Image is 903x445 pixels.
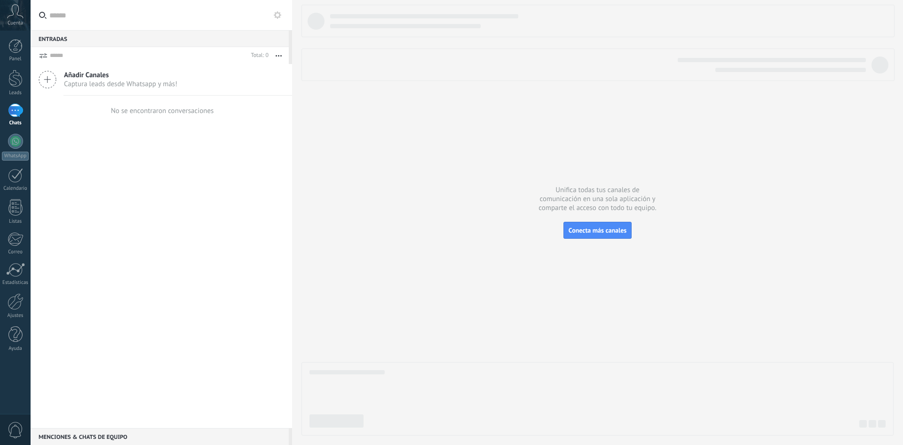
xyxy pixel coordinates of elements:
[2,346,29,352] div: Ayuda
[563,222,632,239] button: Conecta más canales
[2,120,29,126] div: Chats
[2,218,29,225] div: Listas
[31,30,289,47] div: Entradas
[247,51,269,60] div: Total: 0
[31,428,289,445] div: Menciones & Chats de equipo
[8,20,23,26] span: Cuenta
[111,106,214,115] div: No se encontraron conversaciones
[2,249,29,255] div: Correo
[2,152,29,161] div: WhatsApp
[2,56,29,62] div: Panel
[569,226,626,235] span: Conecta más canales
[2,280,29,286] div: Estadísticas
[2,186,29,192] div: Calendario
[64,80,177,89] span: Captura leads desde Whatsapp y más!
[64,71,177,80] span: Añadir Canales
[2,90,29,96] div: Leads
[2,313,29,319] div: Ajustes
